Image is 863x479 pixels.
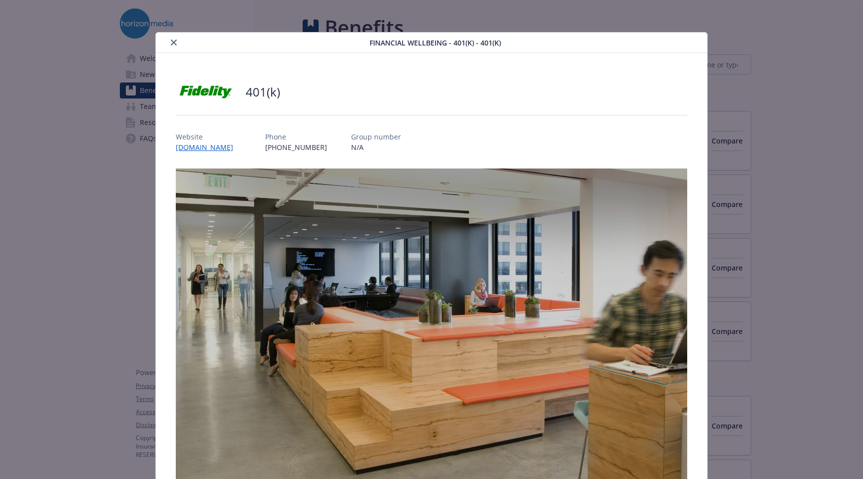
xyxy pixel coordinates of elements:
img: Fidelity Investments [176,77,236,107]
button: close [168,36,180,48]
h2: 401(k) [246,83,280,100]
p: Website [176,131,241,142]
a: [DOMAIN_NAME] [176,142,241,152]
p: Phone [265,131,327,142]
p: [PHONE_NUMBER] [265,142,327,152]
span: Financial Wellbeing - 401(k) - 401(k) [370,37,501,48]
p: Group number [351,131,401,142]
p: N/A [351,142,401,152]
